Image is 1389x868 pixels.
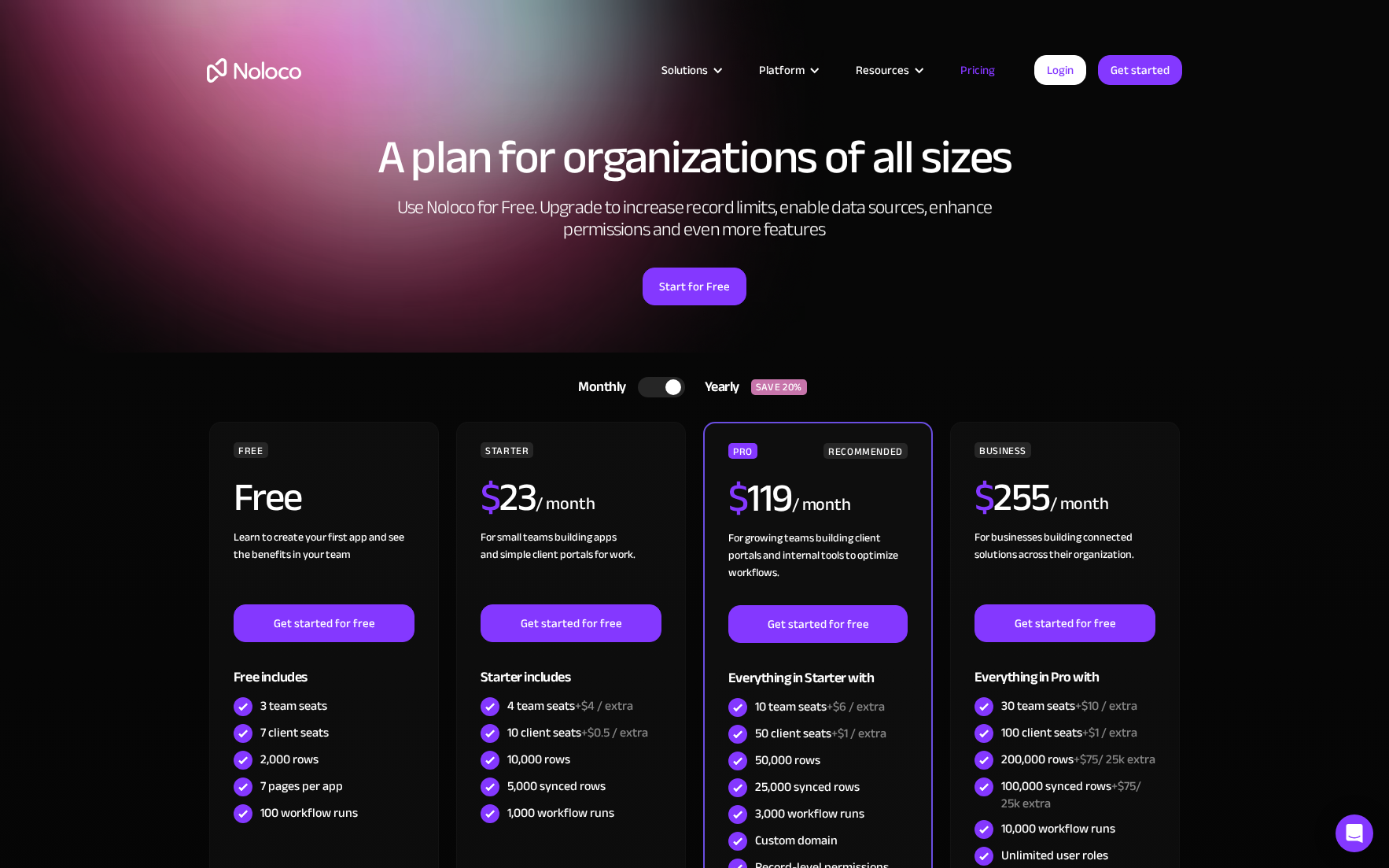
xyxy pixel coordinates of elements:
[481,529,661,604] div: For small teams building apps and simple client portals for work. ‍
[1001,697,1137,715] div: 30 team seats
[1001,778,1155,812] div: 100,000 synced rows
[642,60,739,80] div: Solutions
[481,604,661,642] a: Get started for free
[507,804,614,822] div: 1,000 workflow runs
[536,492,595,517] div: / month
[234,604,414,642] a: Get started for free
[481,642,661,693] div: Starter includes
[207,134,1182,181] h1: A plan for organizations of all sizes
[207,58,301,83] a: home
[751,379,807,395] div: SAVE 20%
[1034,55,1086,85] a: Login
[856,60,909,80] div: Resources
[507,778,606,795] div: 5,000 synced rows
[792,493,851,518] div: / month
[234,642,414,693] div: Free includes
[234,478,302,517] h2: Free
[1001,751,1155,768] div: 200,000 rows
[1082,721,1137,744] span: +$1 / extra
[836,60,941,80] div: Resources
[507,751,570,768] div: 10,000 rows
[234,442,268,458] div: FREE
[1336,814,1373,852] div: Open Intercom Messenger
[728,461,748,535] span: $
[975,442,1031,458] div: BUSINESS
[481,478,536,517] h2: 23
[728,643,908,694] div: Everything in Starter with
[234,529,414,604] div: Learn to create your first app and see the benefits in your team ‍
[755,805,864,822] div: 3,000 workflow runs
[643,268,746,305] a: Start for Free
[827,695,885,718] span: +$6 / extra
[575,694,633,718] span: +$4 / extra
[755,698,885,715] div: 10 team seats
[507,697,633,715] div: 4 team seats
[755,725,886,742] div: 50 client seats
[260,724,329,741] div: 7 client seats
[739,60,836,80] div: Platform
[260,778,343,795] div: 7 pages per app
[755,752,820,769] div: 50,000 rows
[1001,820,1115,837] div: 10,000 workflow runs
[581,721,648,744] span: +$0.5 / extra
[481,460,500,534] span: $
[1075,694,1137,718] span: +$10 / extra
[941,60,1015,80] a: Pricing
[728,443,757,459] div: PRO
[728,605,908,643] a: Get started for free
[1050,492,1109,517] div: / month
[1001,847,1108,864] div: Unlimited user roles
[1001,774,1141,815] span: +$75/ 25k extra
[685,375,751,399] div: Yearly
[759,60,805,80] div: Platform
[260,697,327,715] div: 3 team seats
[728,478,792,518] h2: 119
[1074,748,1155,771] span: +$75/ 25k extra
[975,529,1155,604] div: For businesses building connected solutions across their organization. ‍
[755,778,860,796] div: 25,000 synced rows
[823,443,908,459] div: RECOMMENDED
[481,442,533,458] div: STARTER
[661,60,708,80] div: Solutions
[260,804,358,822] div: 100 workflow runs
[380,197,1009,241] h2: Use Noloco for Free. Upgrade to increase record limits, enable data sources, enhance permissions ...
[728,530,908,605] div: For growing teams building client portals and internal tools to optimize workflows.
[975,642,1155,693] div: Everything in Pro with
[831,722,886,745] span: +$1 / extra
[755,832,838,849] div: Custom domain
[975,478,1050,517] h2: 255
[975,604,1155,642] a: Get started for free
[1098,55,1182,85] a: Get started
[975,460,994,534] span: $
[260,751,319,768] div: 2,000 rows
[1001,724,1137,741] div: 100 client seats
[558,375,638,399] div: Monthly
[507,724,648,741] div: 10 client seats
